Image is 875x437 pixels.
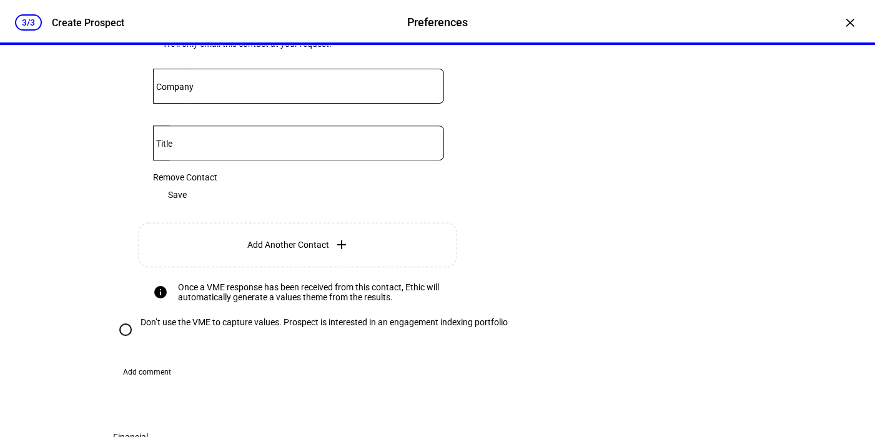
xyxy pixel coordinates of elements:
[156,82,194,92] mat-label: Company
[15,14,42,31] div: 3/3
[247,240,329,250] span: Add Another Contact
[153,182,202,207] button: Save
[156,139,172,149] mat-label: Title
[334,237,349,252] mat-icon: add
[141,317,508,327] div: Don’t use the VME to capture values. Prospect is interested in an engagement indexing portfolio
[840,12,860,32] div: ×
[178,282,444,302] div: Once a VME response has been received from this contact, Ethic will automatically generate a valu...
[407,14,468,31] div: Preferences
[168,182,187,207] span: Save
[153,172,217,182] span: Remove Contact
[52,17,124,29] div: Create Prospect
[153,285,168,300] mat-icon: info
[123,362,171,382] span: Add comment
[113,362,181,382] button: Add comment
